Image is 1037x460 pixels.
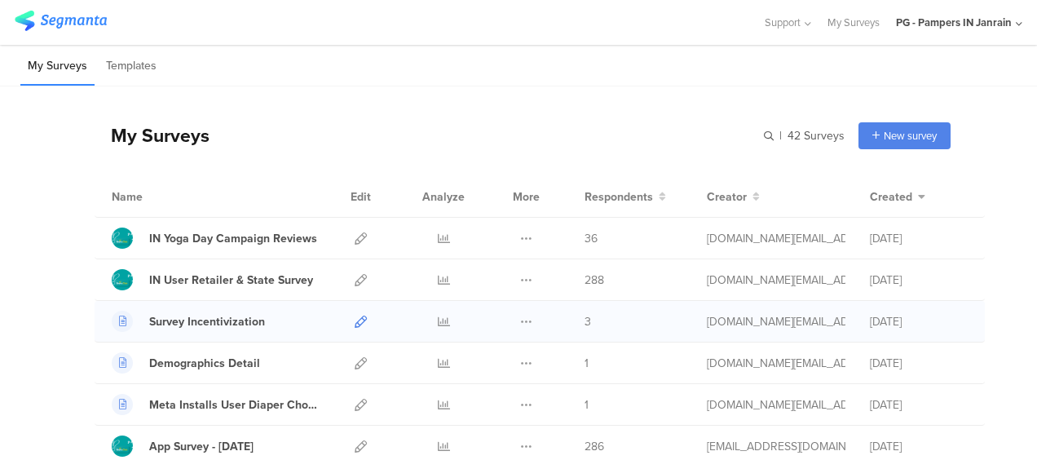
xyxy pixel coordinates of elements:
[112,228,317,249] a: IN Yoga Day Campaign Reviews
[585,438,604,455] span: 286
[112,394,319,415] a: Meta Installs User Diaper Choices
[870,438,968,455] div: [DATE]
[112,311,265,332] a: Survey Incentivization
[112,436,254,457] a: App Survey - [DATE]
[585,313,591,330] span: 3
[99,47,164,86] li: Templates
[149,396,319,414] div: Meta Installs User Diaper Choices
[343,176,378,217] div: Edit
[112,188,210,206] div: Name
[112,352,260,374] a: Demographics Detail
[419,176,468,217] div: Analyze
[20,47,95,86] li: My Surveys
[585,230,598,247] span: 36
[870,188,912,206] span: Created
[870,396,968,414] div: [DATE]
[15,11,107,31] img: segmanta logo
[707,188,747,206] span: Creator
[884,128,937,144] span: New survey
[707,396,845,414] div: sinha.ss@pg.com
[707,272,845,289] div: sinha.ss@pg.com
[585,396,589,414] span: 1
[870,355,968,372] div: [DATE]
[585,272,604,289] span: 288
[765,15,801,30] span: Support
[149,272,313,289] div: IN User Retailer & State Survey
[870,188,925,206] button: Created
[870,313,968,330] div: [DATE]
[509,176,544,217] div: More
[149,438,254,455] div: App Survey - March 2025
[870,272,968,289] div: [DATE]
[777,127,784,144] span: |
[585,188,666,206] button: Respondents
[707,355,845,372] div: sinha.ss@pg.com
[585,188,653,206] span: Respondents
[896,15,1012,30] div: PG - Pampers IN Janrain
[149,230,317,247] div: IN Yoga Day Campaign Reviews
[707,438,845,455] div: gupta.a.49@pg.com
[707,313,845,330] div: sinha.ss@pg.com
[95,122,210,149] div: My Surveys
[707,230,845,247] div: sinha.ss@pg.com
[149,313,265,330] div: Survey Incentivization
[112,269,313,290] a: IN User Retailer & State Survey
[870,230,968,247] div: [DATE]
[707,188,760,206] button: Creator
[585,355,589,372] span: 1
[149,355,260,372] div: Demographics Detail
[788,127,845,144] span: 42 Surveys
